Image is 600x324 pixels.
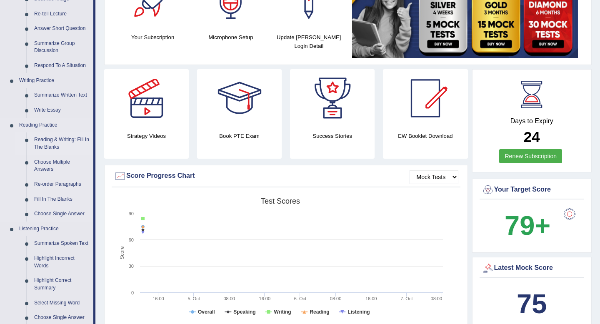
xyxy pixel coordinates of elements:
[30,88,93,103] a: Summarize Written Text
[197,132,282,140] h4: Book PTE Exam
[30,21,93,36] a: Answer Short Question
[30,273,93,295] a: Highlight Correct Summary
[274,33,344,50] h4: Update [PERSON_NAME] Login Detail
[196,33,265,42] h4: Microphone Setup
[517,289,547,319] b: 75
[482,184,582,196] div: Your Target Score
[187,296,200,301] tspan: 5. Oct
[118,33,187,42] h4: Your Subscription
[30,207,93,222] a: Choose Single Answer
[482,262,582,274] div: Latest Mock Score
[129,211,134,216] text: 90
[294,296,306,301] tspan: 6. Oct
[131,290,134,295] text: 0
[119,246,125,259] tspan: Score
[259,296,271,301] text: 16:00
[482,117,582,125] h4: Days to Expiry
[30,36,93,58] a: Summarize Group Discussion
[30,7,93,22] a: Re-tell Lecture
[15,73,93,88] a: Writing Practice
[505,210,550,241] b: 79+
[233,309,255,315] tspan: Speaking
[198,309,215,315] tspan: Overall
[524,129,540,145] b: 24
[30,132,93,155] a: Reading & Writing: Fill In The Blanks
[274,309,291,315] tspan: Writing
[114,170,458,182] div: Score Progress Chart
[330,296,342,301] text: 08:00
[400,296,412,301] tspan: 7. Oct
[30,192,93,207] a: Fill In The Blanks
[30,155,93,177] a: Choose Multiple Answers
[30,58,93,73] a: Respond To A Situation
[290,132,375,140] h4: Success Stories
[30,236,93,251] a: Summarize Spoken Text
[15,118,93,133] a: Reading Practice
[383,132,467,140] h4: EW Booklet Download
[129,237,134,242] text: 60
[30,103,93,118] a: Write Essay
[365,296,377,301] text: 16:00
[129,264,134,269] text: 30
[104,132,189,140] h4: Strategy Videos
[431,296,442,301] text: 08:00
[30,251,93,273] a: Highlight Incorrect Words
[347,309,370,315] tspan: Listening
[223,296,235,301] text: 08:00
[152,296,164,301] text: 16:00
[15,222,93,237] a: Listening Practice
[261,197,300,205] tspan: Test scores
[499,149,562,163] a: Renew Subscription
[310,309,329,315] tspan: Reading
[30,177,93,192] a: Re-order Paragraphs
[30,296,93,311] a: Select Missing Word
